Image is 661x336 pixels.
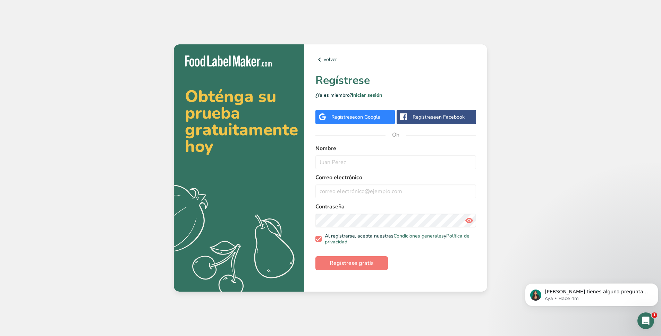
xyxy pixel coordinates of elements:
[393,233,444,239] a: Condiciones generales
[325,233,469,245] a: Política de privacidad
[637,312,654,329] iframe: Chat en vivo de Intercom
[436,114,465,120] font: en Facebook
[444,233,446,239] font: y
[315,174,362,181] font: Correo electrónico
[315,145,336,152] font: Nombre
[355,114,380,120] font: con Google
[315,73,370,88] font: Regístrese
[315,184,476,198] input: correo electrónico@ejemplo.com
[185,85,276,108] font: Obténga su
[413,114,436,120] font: Regístrese
[392,131,399,139] font: Oh
[330,259,374,267] font: Regístrese gratis
[185,55,272,67] img: Fabricante de etiquetas para alimentos
[653,313,656,317] font: 1
[185,102,298,141] font: prueba gratuitamente
[185,135,213,158] font: hoy
[325,233,393,239] font: Al registrarse, acepta nuestras
[324,56,337,63] font: volver
[522,269,661,317] iframe: Mensaje de notificaciones del intercomunicador
[315,155,476,169] input: Juan Pérez
[331,114,355,120] font: Regístrese
[315,256,388,270] button: Regístrese gratis
[315,55,476,64] a: volver
[352,92,382,98] a: Iniciar sesión
[315,92,352,98] font: ¿Ya es miembro?
[315,203,345,210] font: Contraseña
